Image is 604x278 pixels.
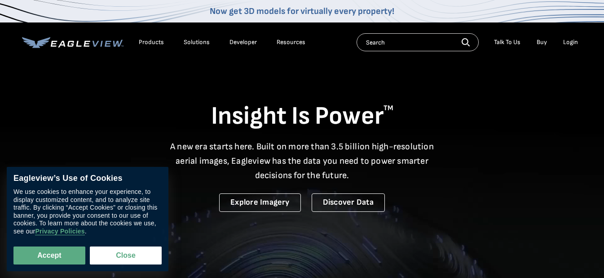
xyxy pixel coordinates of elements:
[357,33,479,51] input: Search
[312,193,385,212] a: Discover Data
[210,6,394,17] a: Now get 3D models for virtually every property!
[219,193,301,212] a: Explore Imagery
[13,188,162,235] div: We use cookies to enhance your experience, to display customized content, and to analyze site tra...
[22,101,582,132] h1: Insight Is Power
[13,247,85,265] button: Accept
[13,174,162,184] div: Eagleview’s Use of Cookies
[277,38,305,46] div: Resources
[384,104,393,112] sup: TM
[563,38,578,46] div: Login
[90,247,162,265] button: Close
[35,228,84,235] a: Privacy Policies
[537,38,547,46] a: Buy
[494,38,520,46] div: Talk To Us
[165,139,440,183] p: A new era starts here. Built on more than 3.5 billion high-resolution aerial images, Eagleview ha...
[229,38,257,46] a: Developer
[184,38,210,46] div: Solutions
[139,38,164,46] div: Products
